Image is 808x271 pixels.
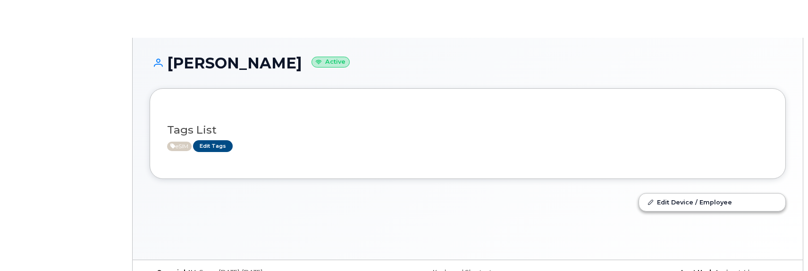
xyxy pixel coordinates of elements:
[150,55,786,71] h1: [PERSON_NAME]
[167,142,192,151] span: Active
[193,140,233,152] a: Edit Tags
[167,124,768,136] h3: Tags List
[311,57,350,68] small: Active
[639,194,785,211] a: Edit Device / Employee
